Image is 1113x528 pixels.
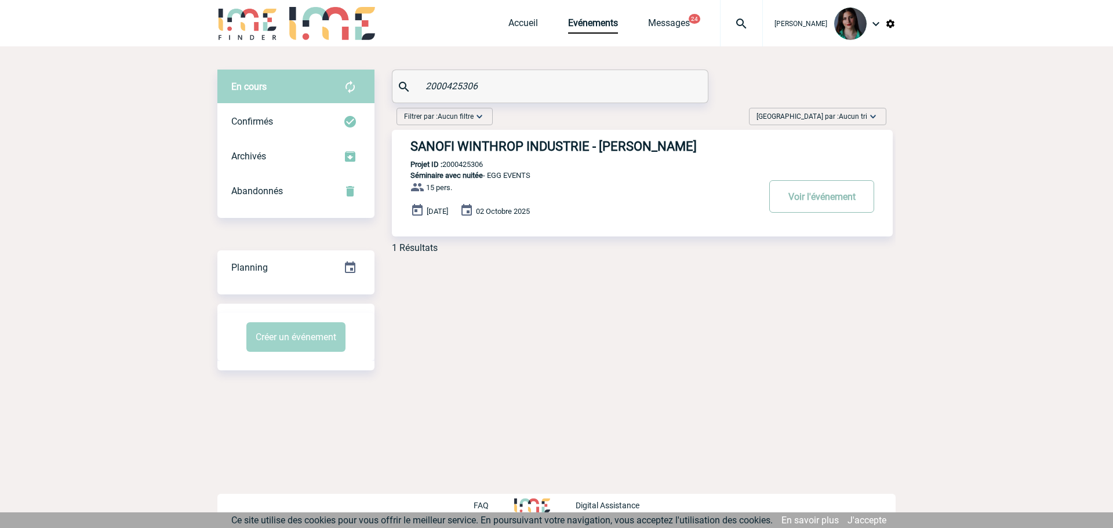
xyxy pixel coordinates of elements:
p: FAQ [474,501,489,510]
div: Retrouvez ici tous vos évènements avant confirmation [217,70,374,104]
div: 1 Résultats [392,242,438,253]
button: Voir l'événement [769,180,874,213]
a: SANOFI WINTHROP INDUSTRIE - [PERSON_NAME] [392,139,893,154]
span: Archivés [231,151,266,162]
span: Aucun filtre [438,112,474,121]
span: En cours [231,81,267,92]
a: Evénements [568,17,618,34]
a: Messages [648,17,690,34]
a: FAQ [474,499,514,510]
p: Digital Assistance [576,501,639,510]
img: 131235-0.jpeg [834,8,867,40]
img: baseline_expand_more_white_24dp-b.png [867,111,879,122]
span: Aucun tri [839,112,867,121]
span: Ce site utilise des cookies pour vous offrir le meilleur service. En poursuivant votre navigation... [231,515,773,526]
span: 15 pers. [426,183,452,192]
h3: SANOFI WINTHROP INDUSTRIE - [PERSON_NAME] [410,139,758,154]
span: 02 Octobre 2025 [476,207,530,216]
div: Retrouvez ici tous les événements que vous avez décidé d'archiver [217,139,374,174]
input: Rechercher un événement par son nom [423,78,681,94]
b: Projet ID : [410,160,442,169]
a: En savoir plus [781,515,839,526]
div: Retrouvez ici tous vos événements organisés par date et état d'avancement [217,250,374,285]
img: baseline_expand_more_white_24dp-b.png [474,111,485,122]
a: Accueil [508,17,538,34]
span: Séminaire avec nuitée [410,171,483,180]
span: [DATE] [427,207,448,216]
div: Retrouvez ici tous vos événements annulés [217,174,374,209]
button: Créer un événement [246,322,345,352]
p: - EGG EVENTS [392,171,758,180]
span: Abandonnés [231,185,283,196]
p: 2000425306 [392,160,483,169]
span: Filtrer par : [404,111,474,122]
button: 24 [689,14,700,24]
img: IME-Finder [217,7,278,40]
a: Planning [217,250,374,284]
span: Confirmés [231,116,273,127]
span: Planning [231,262,268,273]
a: J'accepte [848,515,886,526]
img: http://www.idealmeetingsevents.fr/ [514,498,550,512]
span: [GEOGRAPHIC_DATA] par : [756,111,867,122]
span: [PERSON_NAME] [774,20,827,28]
